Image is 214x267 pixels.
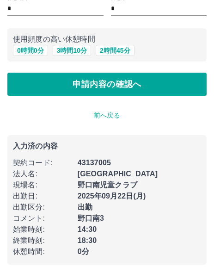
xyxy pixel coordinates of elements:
p: 使用頻度の高い休憩時間 [13,34,201,45]
p: 前へ戻る [7,111,207,120]
b: 2025年09月22日(月) [78,192,146,200]
b: 14:30 [78,225,97,233]
p: コメント : [13,213,72,224]
b: 野口南児童クラブ [78,181,137,189]
p: 契約コード : [13,157,72,168]
b: 0分 [78,248,89,255]
b: 43137005 [78,159,111,167]
b: 野口南3 [78,214,104,222]
b: [GEOGRAPHIC_DATA] [78,170,158,178]
p: 現場名 : [13,180,72,191]
p: 出勤区分 : [13,202,72,213]
b: 出勤 [78,203,92,211]
button: 2時間45分 [96,45,134,56]
button: 3時間10分 [53,45,91,56]
button: 申請内容の確認へ [7,73,207,96]
b: 18:30 [78,236,97,244]
p: 出勤日 : [13,191,72,202]
p: 法人名 : [13,168,72,180]
p: 終業時刻 : [13,235,72,246]
p: 始業時刻 : [13,224,72,235]
p: 入力済の内容 [13,143,201,150]
p: 休憩時間 : [13,246,72,257]
button: 0時間0分 [13,45,48,56]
